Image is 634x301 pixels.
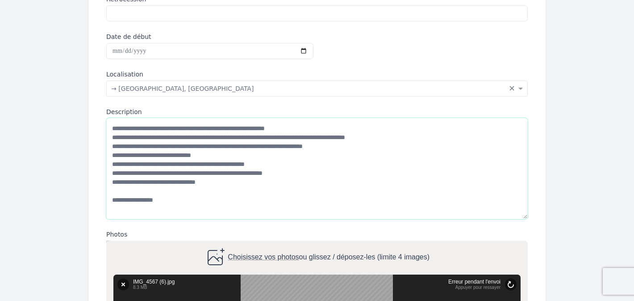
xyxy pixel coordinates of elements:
[228,254,299,261] span: Choisissez vos photos
[509,84,516,93] span: Clear all
[106,230,528,239] label: Photos
[106,70,528,79] label: Localisation
[204,247,430,268] div: ou glissez / déposez-les (limite 4 images)
[106,32,313,41] label: Date de début
[106,107,528,116] label: Description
